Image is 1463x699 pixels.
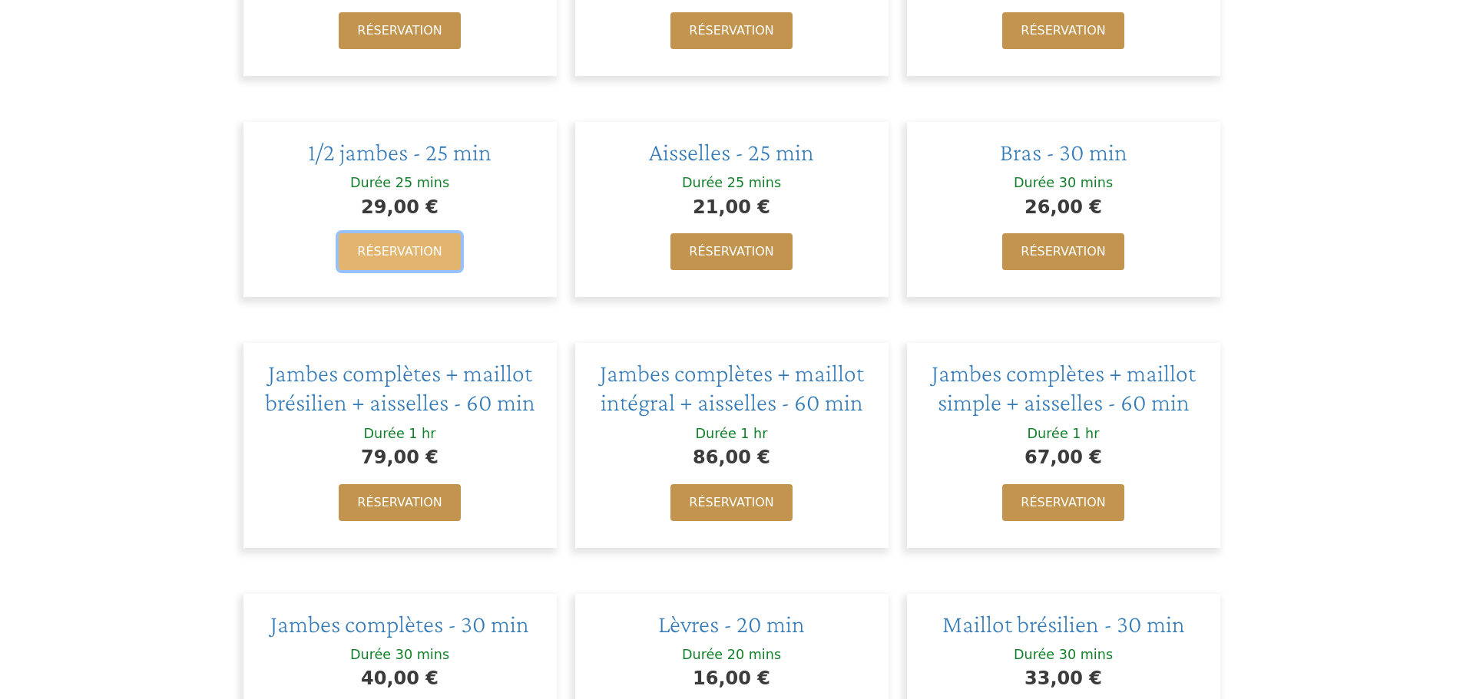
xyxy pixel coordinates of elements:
div: 1 hr [409,425,435,443]
a: Réservation [1002,233,1124,270]
a: Aisselles - 25 min [649,138,814,166]
div: 30 mins [1059,174,1113,192]
div: 21,00 € [591,193,873,222]
a: Jambes complètes + maillot intégral + aisselles - 60 min [600,359,864,416]
div: 25 mins [727,174,781,192]
div: 16,00 € [591,664,873,693]
div: 1 hr [740,425,767,443]
div: Durée [350,174,391,192]
div: 79,00 € [259,443,541,472]
div: 20 mins [727,646,781,664]
div: Durée [682,174,723,192]
a: Maillot brésilien - 30 min [942,610,1185,638]
a: Réservation [670,12,792,49]
a: Bras - 30 min [1000,138,1127,166]
a: 1/2 jambes - 25 min [308,138,492,166]
div: 1 hr [1072,425,1099,443]
div: 33,00 € [922,664,1205,693]
a: Réservation [670,233,792,270]
div: Durée [696,425,736,443]
a: Réservation [1002,484,1124,521]
a: Lèvres - 20 min [658,610,805,638]
div: Durée [364,425,405,443]
div: 25 mins [396,174,449,192]
div: 86,00 € [591,443,873,472]
div: Durée [350,646,391,664]
div: 29,00 € [259,193,541,222]
a: Jambes complètes + maillot brésilien + aisselles - 60 min [265,359,535,416]
a: Jambes complètes + maillot simple + aisselles - 60 min [932,359,1196,416]
a: Réservation [1002,12,1124,49]
a: Réservation [339,233,460,270]
div: 30 mins [396,646,449,664]
a: Jambes complètes - 30 min [270,610,529,638]
div: Durée [682,646,723,664]
div: 40,00 € [259,664,541,693]
div: 30 mins [1059,646,1113,664]
a: Réservation [670,484,792,521]
div: Durée [1014,174,1054,192]
a: Réservation [339,12,460,49]
a: Réservation [339,484,460,521]
div: 67,00 € [922,443,1205,472]
div: Durée [1028,425,1068,443]
div: Durée [1014,646,1054,664]
div: 26,00 € [922,193,1205,222]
